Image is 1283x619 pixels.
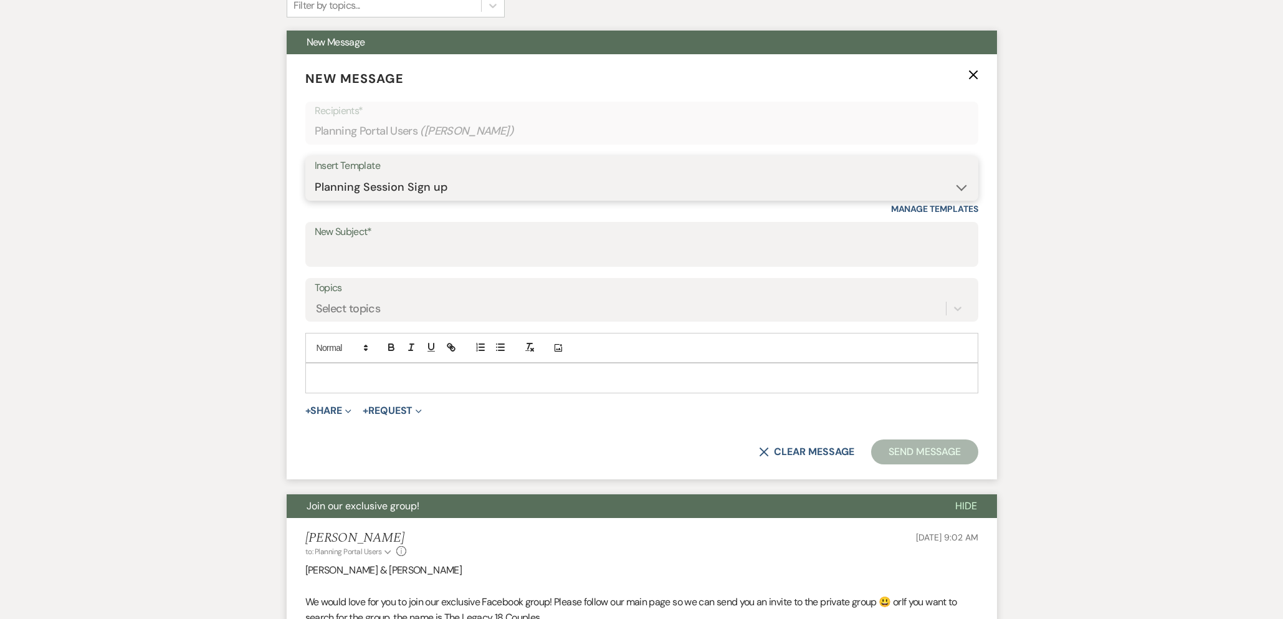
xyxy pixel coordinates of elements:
div: Planning Portal Users [315,119,969,143]
span: Join our exclusive group! [307,499,419,512]
span: New Message [305,70,404,87]
span: + [363,406,368,416]
button: to: Planning Portal Users [305,546,394,557]
button: Share [305,406,352,416]
button: Join our exclusive group! [287,494,935,518]
label: Topics [315,279,969,297]
p: Recipients* [315,103,969,119]
button: Request [363,406,422,416]
button: Hide [935,494,997,518]
button: Clear message [759,447,854,457]
div: Insert Template [315,157,969,175]
span: to: Planning Portal Users [305,547,382,557]
p: [PERSON_NAME] & [PERSON_NAME] [305,562,978,578]
span: ( [PERSON_NAME] ) [420,123,513,140]
div: Select topics [316,300,381,317]
label: New Subject* [315,223,969,241]
span: + [305,406,311,416]
button: Send Message [871,439,978,464]
span: New Message [307,36,365,49]
h5: [PERSON_NAME] [305,530,407,546]
span: Hide [955,499,977,512]
a: Manage Templates [891,203,978,214]
span: [DATE] 9:02 AM [916,532,978,543]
